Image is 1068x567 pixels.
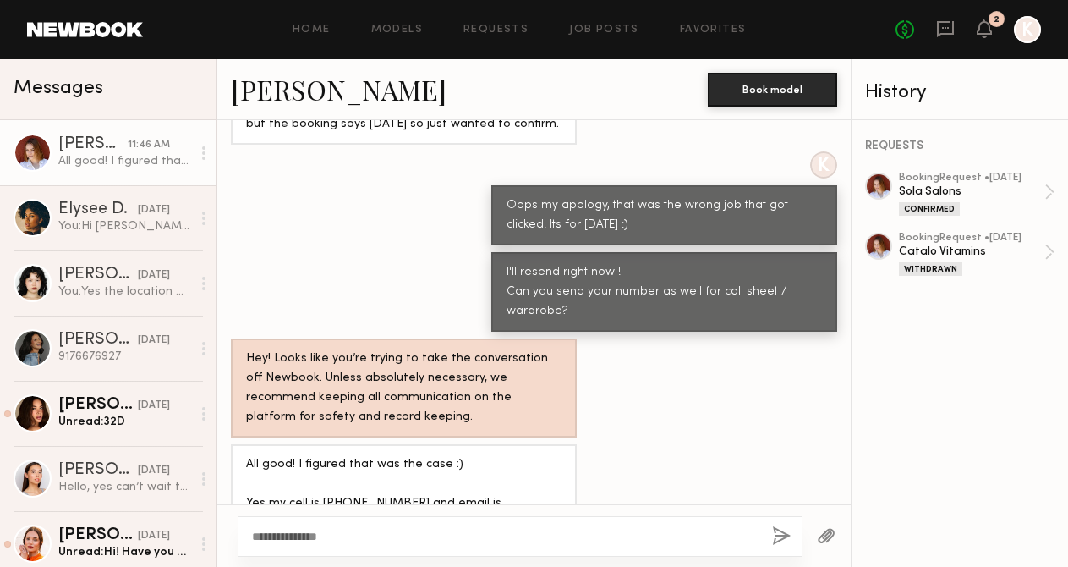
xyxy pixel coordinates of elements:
[463,25,529,36] a: Requests
[58,397,138,414] div: [PERSON_NAME]
[708,73,837,107] button: Book model
[507,196,822,235] div: Oops my apology, that was the wrong job that got clicked! Its for [DATE] :)
[58,153,191,169] div: All good! I figured that was the case :) Yes my cell is [PHONE_NUMBER] and email is [EMAIL_ADDRES...
[680,25,747,36] a: Favorites
[58,414,191,430] div: Unread: 32D
[58,462,138,479] div: [PERSON_NAME]
[138,463,170,479] div: [DATE]
[371,25,423,36] a: Models
[58,332,138,349] div: [PERSON_NAME]
[994,15,1000,25] div: 2
[507,263,822,322] div: I'll resend right now ! Can you send your number as well for call sheet / wardrobe?
[569,25,639,36] a: Job Posts
[899,202,960,216] div: Confirmed
[899,173,1044,184] div: booking Request • [DATE]
[899,173,1054,216] a: bookingRequest •[DATE]Sola SalonsConfirmed
[899,233,1054,276] a: bookingRequest •[DATE]Catalo VitaminsWithdrawn
[138,267,170,283] div: [DATE]
[865,83,1054,102] div: History
[1014,16,1041,43] a: K
[246,455,561,533] div: All good! I figured that was the case :) Yes my cell is [PHONE_NUMBER] and email is [EMAIL_ADDRES...
[58,201,138,218] div: Elysee D.
[246,350,561,427] div: Hey! Looks like you’re trying to take the conversation off Newbook. Unless absolutely necessary, ...
[899,262,962,276] div: Withdrawn
[708,81,837,96] a: Book model
[899,244,1044,260] div: Catalo Vitamins
[14,79,103,98] span: Messages
[58,349,191,365] div: 9176676927
[138,333,170,349] div: [DATE]
[899,233,1044,244] div: booking Request • [DATE]
[293,25,331,36] a: Home
[58,544,191,560] div: Unread: Hi! Have you had a chance to send the bra yet? Thank you!
[58,527,138,544] div: [PERSON_NAME]
[58,283,191,300] div: You: Yes the location will be in [GEOGRAPHIC_DATA]! What rate were you thinking?
[138,528,170,544] div: [DATE]
[128,137,170,153] div: 11:46 AM
[865,140,1054,152] div: REQUESTS
[58,479,191,495] div: Hello, yes can’t wait to work with you! [PHONE_NUMBER]
[231,71,446,107] a: [PERSON_NAME]
[58,136,128,153] div: [PERSON_NAME]
[58,218,191,234] div: You: Hi [PERSON_NAME], just wanted to follow up here :)
[899,184,1044,200] div: Sola Salons
[138,202,170,218] div: [DATE]
[138,398,170,414] div: [DATE]
[58,267,138,283] div: [PERSON_NAME]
